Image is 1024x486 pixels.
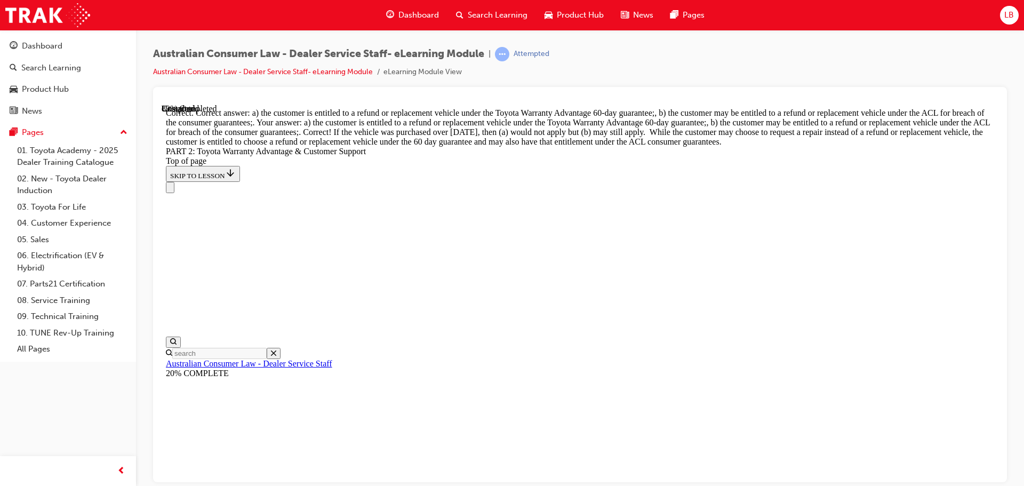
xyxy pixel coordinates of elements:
a: 02. New - Toyota Dealer Induction [13,171,132,199]
a: 07. Parts21 Certification [13,276,132,292]
button: Close navigation menu [4,78,13,89]
span: search-icon [10,63,17,73]
div: Dashboard [22,40,62,52]
a: pages-iconPages [662,4,713,26]
a: news-iconNews [612,4,662,26]
a: 10. TUNE Rev-Up Training [13,325,132,341]
a: Dashboard [4,36,132,56]
span: LB [1004,9,1014,21]
span: car-icon [10,85,18,94]
div: Attempted [514,49,549,59]
a: Australian Consumer Law - Dealer Service Staff- eLearning Module [153,67,373,76]
a: All Pages [13,341,132,357]
span: guage-icon [10,42,18,51]
button: Open search menu [4,233,19,244]
div: PART 2: Toyota Warranty Advantage & Customer Support [4,43,833,52]
span: Search Learning [468,9,527,21]
button: Close search menu [105,244,119,255]
div: Pages [22,126,44,139]
div: 20% COMPLETE [4,265,833,274]
span: Product Hub [557,9,604,21]
button: LB [1000,6,1019,25]
span: learningRecordVerb_ATTEMPT-icon [495,47,509,61]
a: News [4,101,132,121]
div: Top of page [4,52,833,62]
a: car-iconProduct Hub [536,4,612,26]
span: search-icon [456,9,463,22]
span: car-icon [545,9,553,22]
a: search-iconSearch Learning [447,4,536,26]
a: Search Learning [4,58,132,78]
a: 09. Technical Training [13,308,132,325]
button: SKIP TO LESSON [4,62,78,78]
button: Pages [4,123,132,142]
input: Search [11,244,105,255]
span: pages-icon [10,128,18,138]
span: Australian Consumer Law - Dealer Service Staff- eLearning Module [153,48,484,60]
a: Australian Consumer Law - Dealer Service Staff [4,255,171,264]
span: SKIP TO LESSON [9,68,74,76]
span: prev-icon [117,465,125,478]
button: DashboardSearch LearningProduct HubNews [4,34,132,123]
span: guage-icon [386,9,394,22]
div: Product Hub [22,83,69,95]
span: news-icon [621,9,629,22]
span: | [489,48,491,60]
span: pages-icon [670,9,678,22]
a: 08. Service Training [13,292,132,309]
span: News [633,9,653,21]
a: 04. Customer Experience [13,215,132,232]
a: 05. Sales [13,232,132,248]
span: up-icon [120,126,127,140]
li: eLearning Module View [383,66,462,78]
a: Product Hub [4,79,132,99]
a: 03. Toyota For Life [13,199,132,216]
span: news-icon [10,107,18,116]
a: 01. Toyota Academy - 2025 Dealer Training Catalogue [13,142,132,171]
a: 06. Electrification (EV & Hybrid) [13,248,132,276]
div: News [22,105,42,117]
a: guage-iconDashboard [378,4,447,26]
span: Pages [683,9,705,21]
img: Trak [5,3,90,27]
span: Dashboard [398,9,439,21]
div: Search Learning [21,62,81,74]
div: Correct. Correct answer: a) the customer is entitled to a refund or replacement vehicle under the... [4,4,833,43]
